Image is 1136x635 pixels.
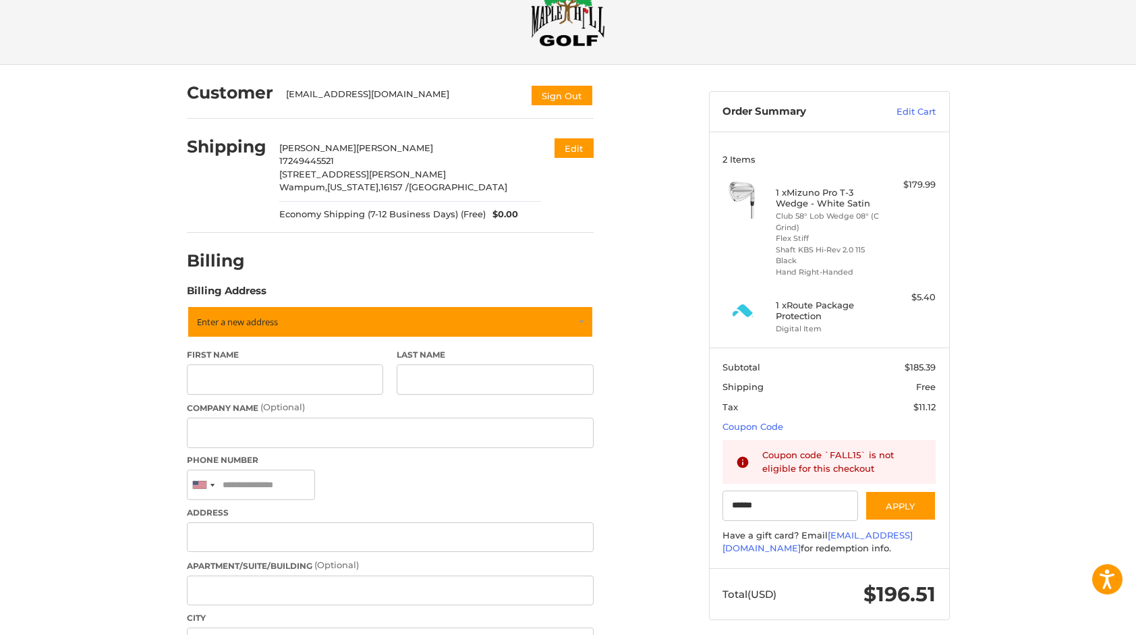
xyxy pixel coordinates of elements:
[776,244,879,267] li: Shaft KBS Hi-Rev 2.0 115 Black
[279,208,486,221] span: Economy Shipping (7-12 Business Days) (Free)
[776,323,879,335] li: Digital Item
[187,454,594,466] label: Phone Number
[905,362,936,372] span: $185.39
[882,178,936,192] div: $179.99
[187,559,594,572] label: Apartment/Suite/Building
[722,588,776,601] span: Total (USD)
[327,182,380,192] span: [US_STATE],
[555,138,594,158] button: Edit
[776,211,879,233] li: Club 58° Lob Wedge 08° (C Grind)
[722,529,936,555] div: Have a gift card? Email for redemption info.
[913,402,936,412] span: $11.12
[356,142,433,153] span: [PERSON_NAME]
[865,491,936,521] button: Apply
[187,612,594,624] label: City
[279,155,334,166] span: 17249445521
[187,349,384,361] label: First Name
[722,154,936,165] h3: 2 Items
[187,306,594,338] a: Enter or select a different address
[187,82,273,103] h2: Customer
[530,84,594,107] button: Sign Out
[188,470,219,499] div: United States: +1
[380,182,409,192] span: 16157 /
[868,105,936,119] a: Edit Cart
[882,291,936,304] div: $5.40
[916,381,936,392] span: Free
[486,208,518,221] span: $0.00
[197,316,278,328] span: Enter a new address
[863,582,936,607] span: $196.51
[722,491,858,521] input: Gift Certificate or Coupon Code
[279,182,327,192] span: Wampum,
[187,250,266,271] h2: Billing
[776,300,879,322] h4: 1 x Route Package Protection
[776,267,879,278] li: Hand Right-Handed
[314,559,359,570] small: (Optional)
[286,88,517,107] div: [EMAIL_ADDRESS][DOMAIN_NAME]
[776,233,879,244] li: Flex Stiff
[722,362,760,372] span: Subtotal
[187,283,266,305] legend: Billing Address
[762,449,923,475] div: Coupon code `FALL15` is not eligible for this checkout
[260,402,305,412] small: (Optional)
[722,381,764,392] span: Shipping
[409,182,507,192] span: [GEOGRAPHIC_DATA]
[722,421,783,432] a: Coupon Code
[397,349,594,361] label: Last Name
[187,136,266,157] h2: Shipping
[187,401,594,414] label: Company Name
[187,507,594,519] label: Address
[776,187,879,209] h4: 1 x Mizuno Pro T-3 Wedge - White Satin
[279,169,446,180] span: [STREET_ADDRESS][PERSON_NAME]
[279,142,356,153] span: [PERSON_NAME]
[722,105,868,119] h3: Order Summary
[722,402,738,412] span: Tax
